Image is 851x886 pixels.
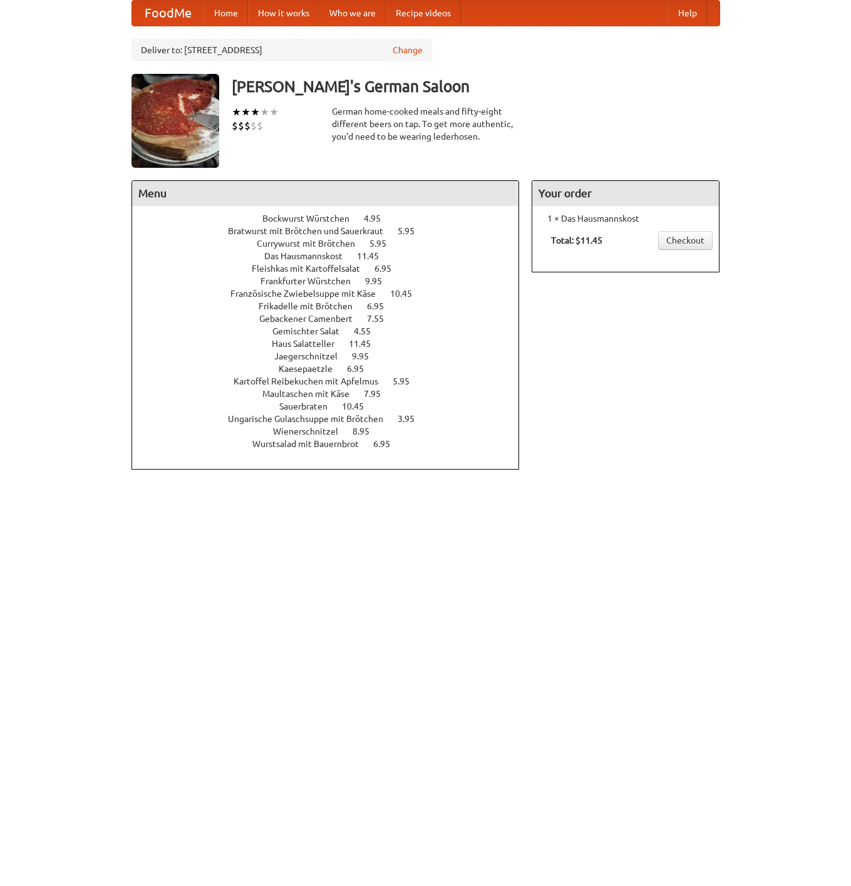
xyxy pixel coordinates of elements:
span: Bratwurst mit Brötchen und Sauerkraut [228,226,396,236]
li: ★ [250,105,260,119]
b: Total: $11.45 [551,235,602,245]
a: Bratwurst mit Brötchen und Sauerkraut 5.95 [228,226,438,236]
a: Wienerschnitzel 8.95 [273,426,393,436]
span: 9.95 [365,276,395,286]
a: Wurstsalad mit Bauernbrot 6.95 [252,439,413,449]
span: 9.95 [352,351,381,361]
span: Sauerbraten [279,401,340,411]
span: 4.95 [364,214,393,224]
a: Checkout [658,231,713,250]
span: Jaegerschnitzel [274,351,350,361]
span: Gebackener Camenbert [259,314,365,324]
a: Gemischter Salat 4.55 [272,326,394,336]
a: Gebackener Camenbert 7.55 [259,314,407,324]
li: $ [238,119,244,133]
li: $ [257,119,263,133]
span: 4.55 [354,326,383,336]
a: Frankfurter Würstchen 9.95 [260,276,405,286]
a: Change [393,44,423,56]
span: 7.55 [367,314,396,324]
a: Frikadelle mit Brötchen 6.95 [259,301,407,311]
a: Jaegerschnitzel 9.95 [274,351,392,361]
span: Wurstsalad mit Bauernbrot [252,439,371,449]
a: Ungarische Gulaschsuppe mit Brötchen 3.95 [228,414,438,424]
span: 11.45 [349,339,383,349]
span: Französische Zwiebelsuppe mit Käse [230,289,388,299]
span: Kartoffel Reibekuchen mit Apfelmus [234,376,391,386]
a: Fleishkas mit Kartoffelsalat 6.95 [252,264,415,274]
a: FoodMe [132,1,204,26]
span: 5.95 [369,239,399,249]
li: $ [250,119,257,133]
span: 7.95 [364,389,393,399]
span: Kaesepaetzle [279,364,345,374]
a: Maultaschen mit Käse 7.95 [262,389,404,399]
div: German home-cooked meals and fifty-eight different beers on tap. To get more authentic, you'd nee... [332,105,520,143]
h4: Menu [132,181,519,206]
span: Haus Salatteller [272,339,347,349]
span: Frikadelle mit Brötchen [259,301,365,311]
a: Kartoffel Reibekuchen mit Apfelmus 5.95 [234,376,433,386]
a: Französische Zwiebelsuppe mit Käse 10.45 [230,289,435,299]
a: Help [668,1,707,26]
span: 5.95 [393,376,422,386]
span: Fleishkas mit Kartoffelsalat [252,264,373,274]
h4: Your order [532,181,719,206]
span: 6.95 [367,301,396,311]
a: Home [204,1,248,26]
li: ★ [260,105,269,119]
span: 6.95 [347,364,376,374]
li: ★ [269,105,279,119]
span: 10.45 [390,289,425,299]
a: Das Hausmannskost 11.45 [264,251,402,261]
a: Sauerbraten 10.45 [279,401,387,411]
span: 6.95 [374,264,404,274]
a: Bockwurst Würstchen 4.95 [262,214,404,224]
span: 11.45 [357,251,391,261]
span: Ungarische Gulaschsuppe mit Brötchen [228,414,396,424]
li: ★ [241,105,250,119]
span: 6.95 [373,439,403,449]
span: 5.95 [398,226,427,236]
li: $ [244,119,250,133]
li: $ [232,119,238,133]
li: ★ [232,105,241,119]
a: Recipe videos [386,1,461,26]
span: Frankfurter Würstchen [260,276,363,286]
img: angular.jpg [132,74,219,168]
span: 8.95 [353,426,382,436]
a: Kaesepaetzle 6.95 [279,364,387,374]
h3: [PERSON_NAME]'s German Saloon [232,74,720,99]
span: Maultaschen mit Käse [262,389,362,399]
a: How it works [248,1,319,26]
a: Haus Salatteller 11.45 [272,339,394,349]
span: Bockwurst Würstchen [262,214,362,224]
span: 10.45 [342,401,376,411]
a: Who we are [319,1,386,26]
li: 1 × Das Hausmannskost [539,212,713,225]
span: Gemischter Salat [272,326,352,336]
div: Deliver to: [STREET_ADDRESS] [132,39,432,61]
a: Currywurst mit Brötchen 5.95 [257,239,410,249]
span: 3.95 [398,414,427,424]
span: Currywurst mit Brötchen [257,239,368,249]
span: Das Hausmannskost [264,251,355,261]
span: Wienerschnitzel [273,426,351,436]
